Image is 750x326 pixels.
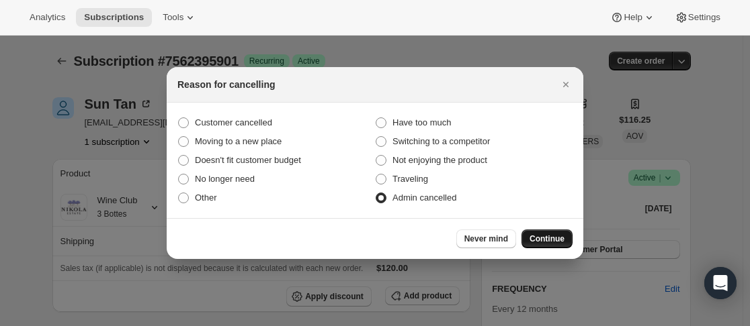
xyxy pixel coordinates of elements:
span: Moving to a new place [195,136,282,146]
span: Settings [688,12,720,23]
span: Never mind [464,233,508,244]
span: Admin cancelled [392,193,456,203]
button: Close [556,75,575,94]
span: Have too much [392,117,451,127]
button: Settings [667,8,728,27]
h2: Reason for cancelling [177,78,275,91]
button: Help [602,8,663,27]
span: Tools [163,12,183,23]
span: Help [624,12,642,23]
span: Continue [530,233,565,244]
span: Doesn't fit customer budget [195,155,301,165]
span: Customer cancelled [195,117,272,127]
button: Analytics [22,8,73,27]
div: Open Intercom Messenger [704,267,737,299]
span: Other [195,193,217,203]
span: Analytics [30,12,65,23]
button: Tools [155,8,205,27]
span: Traveling [392,174,428,184]
span: Switching to a competitor [392,136,490,146]
button: Subscriptions [76,8,152,27]
span: Not enjoying the product [392,155,487,165]
button: Never mind [456,229,516,248]
span: Subscriptions [84,12,144,23]
button: Continue [522,229,573,248]
span: No longer need [195,174,255,184]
